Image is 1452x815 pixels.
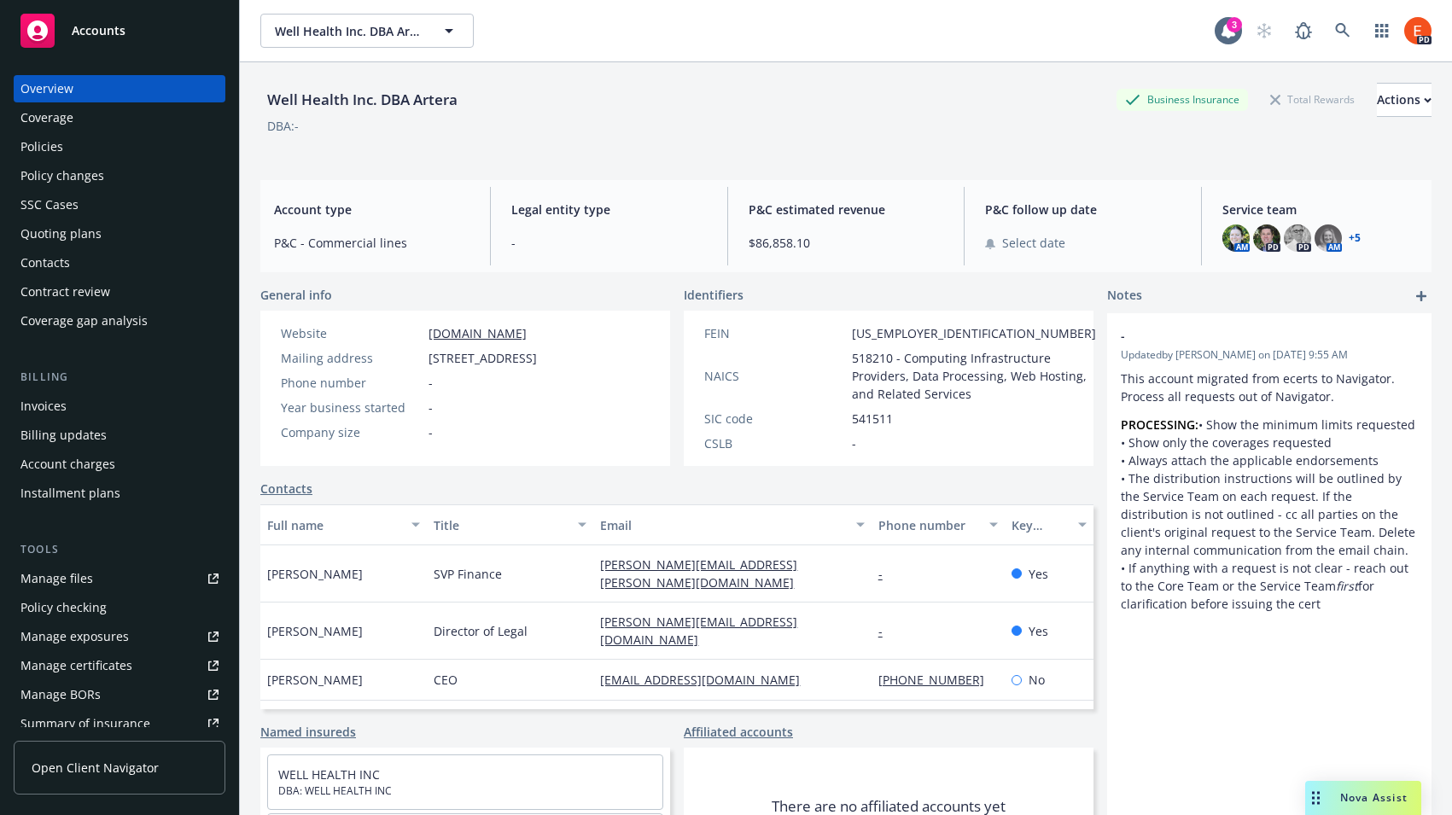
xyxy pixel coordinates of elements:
div: Policies [20,133,63,160]
a: [EMAIL_ADDRESS][DOMAIN_NAME] [600,672,813,688]
a: - [878,566,896,582]
div: Company size [281,423,422,441]
a: Contacts [260,480,312,498]
a: Coverage gap analysis [14,307,225,335]
span: Account type [274,201,469,218]
div: DBA: - [267,117,299,135]
span: Accounts [72,24,125,38]
div: Year business started [281,399,422,416]
div: Title [434,516,568,534]
img: photo [1222,224,1250,252]
div: Actions [1377,84,1432,116]
span: P&C follow up date [985,201,1181,218]
div: Tools [14,541,225,558]
span: [PERSON_NAME] [267,565,363,583]
span: - [429,399,433,416]
div: Invoices [20,393,67,420]
div: Policy checking [20,594,107,621]
span: General info [260,286,332,304]
a: Manage BORs [14,681,225,708]
span: Identifiers [684,286,743,304]
a: Quoting plans [14,220,225,247]
span: [STREET_ADDRESS] [429,349,537,367]
a: Manage certificates [14,652,225,679]
span: P&C estimated revenue [749,201,944,218]
a: Policies [14,133,225,160]
a: Contacts [14,249,225,277]
a: Search [1326,14,1360,48]
span: - [1121,327,1373,345]
strong: PROCESSING: [1121,416,1198,433]
span: Select date [1002,234,1065,252]
span: SVP Finance [434,565,502,583]
div: Contacts [20,249,70,277]
div: Quoting plans [20,220,102,247]
span: Yes [1029,565,1048,583]
div: Manage exposures [20,623,129,650]
a: Account charges [14,451,225,478]
a: add [1411,286,1432,306]
a: [DOMAIN_NAME] [429,325,527,341]
a: SSC Cases [14,191,225,218]
button: Actions [1377,83,1432,117]
a: Overview [14,75,225,102]
a: [PERSON_NAME][EMAIL_ADDRESS][DOMAIN_NAME] [600,614,797,648]
a: Installment plans [14,480,225,507]
div: -Updatedby [PERSON_NAME] on [DATE] 9:55 AMThis account migrated from ecerts to Navigator. Process... [1107,313,1432,626]
button: Email [593,504,871,545]
a: Manage exposures [14,623,225,650]
div: Full name [267,516,401,534]
span: - [852,434,856,452]
div: Coverage [20,104,73,131]
span: - [429,423,433,441]
span: Open Client Navigator [32,759,159,777]
a: Billing updates [14,422,225,449]
div: NAICS [704,367,845,385]
div: Drag to move [1305,781,1327,815]
div: Phone number [878,516,979,534]
span: 518210 - Computing Infrastructure Providers, Data Processing, Web Hosting, and Related Services [852,349,1096,403]
img: photo [1284,224,1311,252]
a: Summary of insurance [14,710,225,737]
span: No [1029,671,1045,689]
div: Policy changes [20,162,104,189]
div: CSLB [704,434,845,452]
span: Nova Assist [1340,790,1408,805]
div: Contract review [20,278,110,306]
div: Mailing address [281,349,422,367]
div: Manage files [20,565,93,592]
a: [PERSON_NAME][EMAIL_ADDRESS][PERSON_NAME][DOMAIN_NAME] [600,556,808,591]
span: 541511 [852,410,893,428]
span: $86,858.10 [749,234,944,252]
div: Manage BORs [20,681,101,708]
a: Affiliated accounts [684,723,793,741]
a: - [878,623,896,639]
div: Website [281,324,422,342]
a: WELL HEALTH INC [278,766,380,783]
p: • Show the minimum limits requested • Show only the coverages requested • Always attach the appli... [1121,416,1418,613]
button: Full name [260,504,427,545]
div: Key contact [1012,516,1068,534]
div: Installment plans [20,480,120,507]
div: Total Rewards [1262,89,1363,110]
a: +5 [1349,233,1361,243]
span: Updated by [PERSON_NAME] on [DATE] 9:55 AM [1121,347,1418,363]
span: [PERSON_NAME] [267,671,363,689]
div: Account charges [20,451,115,478]
span: Well Health Inc. DBA Artera [275,22,423,40]
div: Billing updates [20,422,107,449]
button: Title [427,504,593,545]
a: Switch app [1365,14,1399,48]
div: Email [600,516,845,534]
a: Manage files [14,565,225,592]
span: - [429,374,433,392]
a: [PHONE_NUMBER] [878,672,998,688]
span: [PERSON_NAME] [267,622,363,640]
span: P&C - Commercial lines [274,234,469,252]
a: Contract review [14,278,225,306]
em: first [1336,578,1358,594]
span: Legal entity type [511,201,707,218]
span: Director of Legal [434,622,528,640]
a: Accounts [14,7,225,55]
